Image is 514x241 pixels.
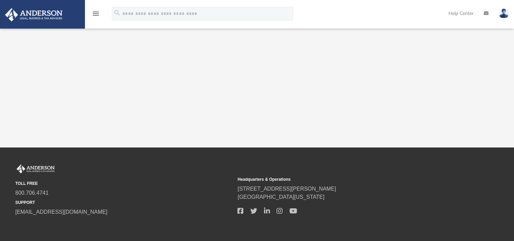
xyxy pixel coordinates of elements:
[499,9,509,18] img: User Pic
[15,199,233,206] small: SUPPORT
[15,164,56,173] img: Anderson Advisors Platinum Portal
[3,8,65,21] img: Anderson Advisors Platinum Portal
[113,9,121,17] i: search
[237,186,336,192] a: [STREET_ADDRESS][PERSON_NAME]
[15,209,107,215] a: [EMAIL_ADDRESS][DOMAIN_NAME]
[237,194,324,200] a: [GEOGRAPHIC_DATA][US_STATE]
[15,180,233,187] small: TOLL FREE
[15,190,49,196] a: 800.706.4741
[92,10,100,18] i: menu
[92,13,100,18] a: menu
[237,176,455,182] small: Headquarters & Operations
